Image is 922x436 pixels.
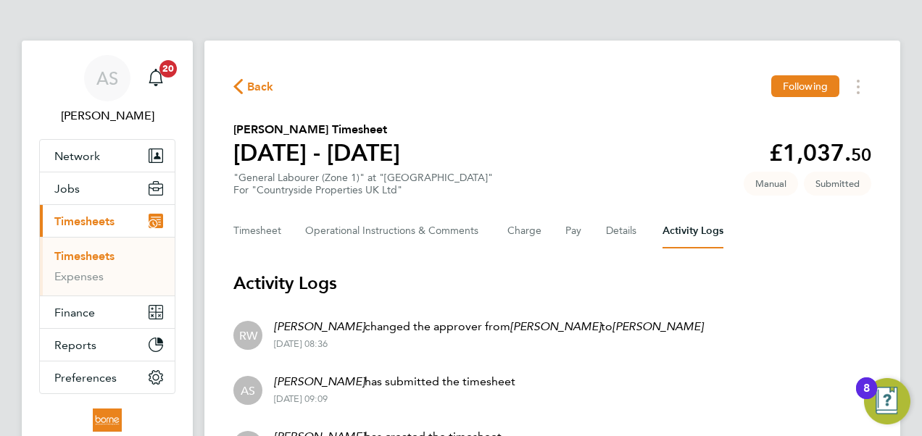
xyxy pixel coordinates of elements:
button: Jobs [40,172,175,204]
button: Details [606,214,639,248]
div: Andrew Stevensen [233,376,262,405]
span: 20 [159,60,177,77]
div: [DATE] 09:09 [274,393,515,405]
em: [PERSON_NAME] [510,319,601,333]
span: Reports [54,338,96,352]
button: Network [40,140,175,172]
a: AS[PERSON_NAME] [39,55,175,125]
span: RW [239,327,257,343]
div: For "Countryside Properties UK Ltd" [233,184,493,196]
em: [PERSON_NAME] [274,374,365,388]
a: Timesheets [54,249,115,263]
button: Pay [565,214,583,248]
div: Richard Walsh [233,321,262,350]
span: Timesheets [54,214,115,228]
h1: [DATE] - [DATE] [233,138,400,167]
span: Preferences [54,371,117,385]
span: Following [783,80,828,93]
button: Preferences [40,361,175,393]
img: borneltd-logo-retina.png [93,408,121,432]
div: "General Labourer (Zone 1)" at "[GEOGRAPHIC_DATA]" [233,172,493,196]
button: Reports [40,329,175,361]
span: Finance [54,306,95,319]
button: Open Resource Center, 8 new notifications [864,378,910,424]
button: Operational Instructions & Comments [305,214,484,248]
button: Charge [507,214,542,248]
button: Back [233,77,274,96]
span: Network [54,149,100,163]
span: This timesheet is Submitted. [804,172,871,196]
h2: [PERSON_NAME] Timesheet [233,121,400,138]
span: AS [96,69,118,88]
h3: Activity Logs [233,272,871,295]
button: Following [771,75,839,97]
span: AS [241,382,255,398]
a: Expenses [54,269,104,283]
a: Go to home page [39,408,175,432]
button: Activity Logs [663,214,723,248]
p: changed the approver from to [274,318,703,335]
em: [PERSON_NAME] [274,319,365,333]
span: Back [247,78,274,96]
div: [DATE] 08:36 [274,338,703,350]
button: Timesheets Menu [845,75,871,98]
div: 8 [863,388,870,407]
button: Timesheet [233,214,282,248]
app-decimal: £1,037. [769,139,871,167]
button: Timesheets [40,205,175,237]
em: [PERSON_NAME] [612,319,703,333]
span: Andrew Stevensen [39,107,175,125]
span: Jobs [54,182,80,196]
span: This timesheet was manually created. [744,172,798,196]
div: Timesheets [40,237,175,295]
p: has submitted the timesheet [274,373,515,390]
a: 20 [141,55,170,101]
span: 50 [851,144,871,165]
button: Finance [40,296,175,328]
